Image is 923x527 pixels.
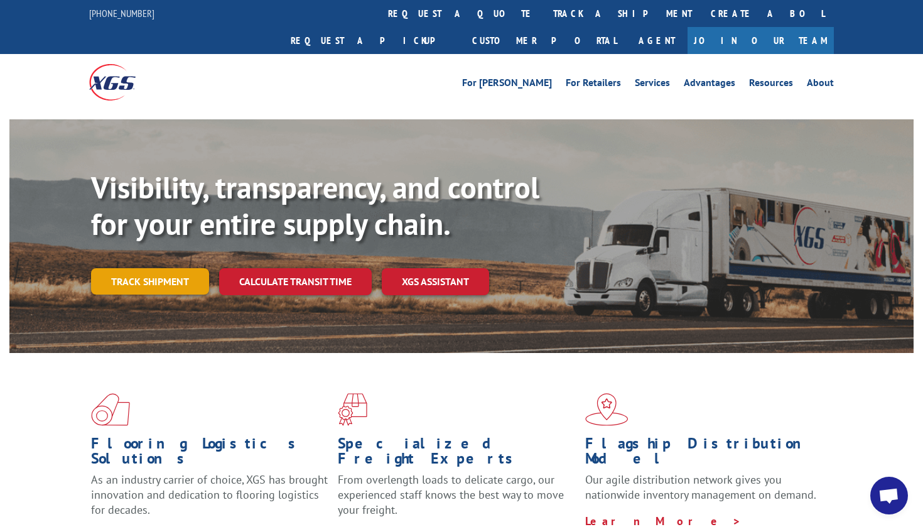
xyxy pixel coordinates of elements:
[807,78,834,92] a: About
[91,393,130,426] img: xgs-icon-total-supply-chain-intelligence-red
[338,436,575,472] h1: Specialized Freight Experts
[585,436,823,472] h1: Flagship Distribution Model
[462,78,552,92] a: For [PERSON_NAME]
[749,78,793,92] a: Resources
[688,27,834,54] a: Join Our Team
[382,268,489,295] a: XGS ASSISTANT
[91,168,539,243] b: Visibility, transparency, and control for your entire supply chain.
[281,27,463,54] a: Request a pickup
[870,477,908,514] div: Open chat
[89,7,154,19] a: [PHONE_NUMBER]
[91,268,209,295] a: Track shipment
[91,436,328,472] h1: Flooring Logistics Solutions
[626,27,688,54] a: Agent
[91,472,328,517] span: As an industry carrier of choice, XGS has brought innovation and dedication to flooring logistics...
[684,78,735,92] a: Advantages
[635,78,670,92] a: Services
[585,393,629,426] img: xgs-icon-flagship-distribution-model-red
[566,78,621,92] a: For Retailers
[585,472,816,502] span: Our agile distribution network gives you nationwide inventory management on demand.
[338,393,367,426] img: xgs-icon-focused-on-flooring-red
[219,268,372,295] a: Calculate transit time
[463,27,626,54] a: Customer Portal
